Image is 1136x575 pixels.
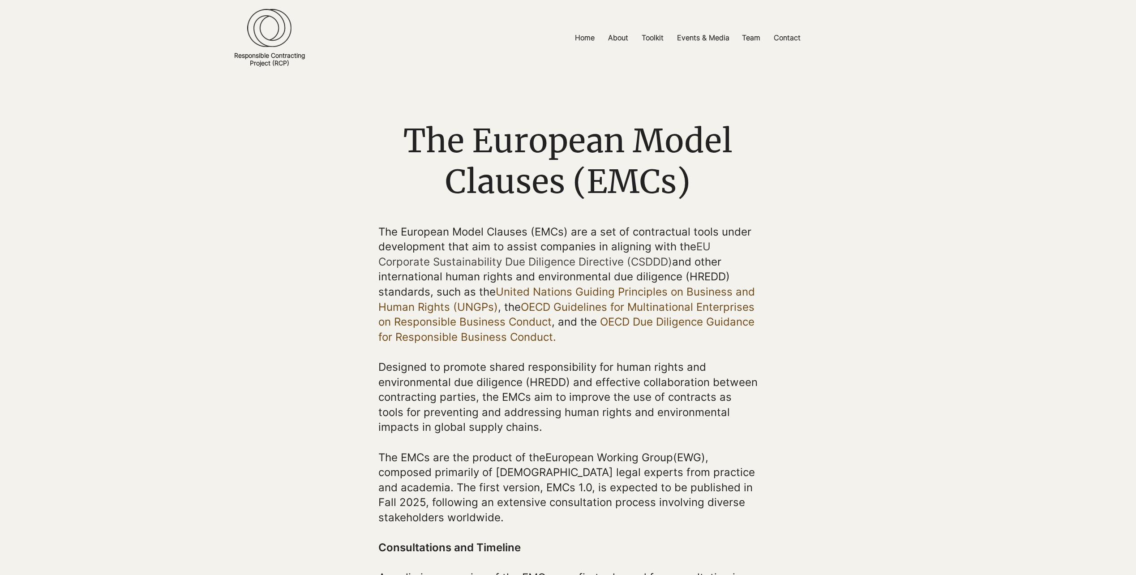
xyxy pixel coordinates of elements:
span: The European Model Clauses (EMCs) are a set of contractual tools under development that aim to as... [378,225,751,298]
a: United Nations Guiding Principles on Business and Human Rights (UNGPs) [378,285,755,313]
nav: Site [460,28,915,48]
a: Responsible ContractingProject (RCP) [234,51,305,67]
p: Toolkit [637,28,668,48]
p: he , the , and the [378,224,759,345]
a: About [601,28,635,48]
a: Events & Media [670,28,735,48]
p: Events & Media [673,28,734,48]
a: European Working Group [545,451,673,464]
a: OECD Guidelines for Multinational Enterprises on Responsible Business Conduct [378,300,754,329]
span: The European Model Clauses (EMCs) [403,120,733,202]
a: Contact [767,28,807,48]
a: OECD Due Diligence Guidance for Responsible Business Conduct. [378,315,754,343]
a: EU Corporate Sustainability Due Diligence Directive (CSDDD) [378,240,711,268]
p: Home [570,28,599,48]
span: Consultations and Timeline [378,541,521,554]
p: Contact [769,28,805,48]
span: Designed to promote shared responsibility for human rights and environmental due diligence (HREDD... [378,360,758,433]
a: Team [735,28,767,48]
a: Home [568,28,601,48]
a: Toolkit [635,28,670,48]
span: The EMCs are the product of the (EWG), composed primarily of [DEMOGRAPHIC_DATA] legal experts fro... [378,451,755,524]
p: About [604,28,633,48]
p: Team [737,28,765,48]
